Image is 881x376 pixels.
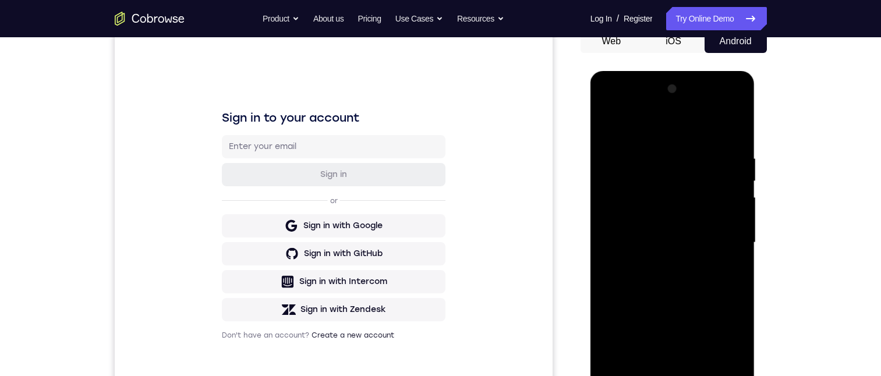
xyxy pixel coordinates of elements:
button: Sign in with Zendesk [107,268,331,292]
a: Go to the home page [115,12,185,26]
button: Web [581,30,643,53]
a: Log In [590,7,612,30]
button: Sign in with Intercom [107,240,331,264]
div: Sign in with GitHub [189,218,268,230]
a: About us [313,7,344,30]
a: Register [624,7,652,30]
button: Sign in with Google [107,185,331,208]
span: / [617,12,619,26]
button: iOS [642,30,705,53]
button: Sign in with GitHub [107,212,331,236]
div: Sign in with Google [189,190,268,202]
div: Sign in with Intercom [185,246,273,258]
button: Android [705,30,767,53]
div: Sign in with Zendesk [186,274,271,286]
a: Try Online Demo [666,7,766,30]
button: Use Cases [395,7,443,30]
a: Pricing [358,7,381,30]
button: Product [263,7,299,30]
p: Don't have an account? [107,301,331,310]
p: or [213,166,225,176]
button: Resources [457,7,504,30]
a: Create a new account [197,301,279,310]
